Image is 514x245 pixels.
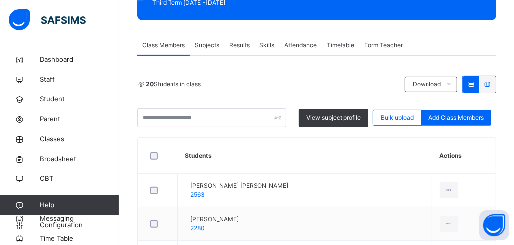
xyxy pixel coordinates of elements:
[259,41,274,50] span: Skills
[40,174,119,184] span: CBT
[40,194,119,204] span: Lesson Plan
[306,113,361,122] span: View subject profile
[178,138,432,174] th: Students
[40,134,119,144] span: Classes
[195,41,219,50] span: Subjects
[381,113,414,122] span: Bulk upload
[40,55,119,65] span: Dashboard
[9,9,86,30] img: safsims
[413,80,441,89] span: Download
[146,80,201,89] span: Students in class
[432,138,496,174] th: Actions
[190,224,205,232] span: 2280
[40,234,119,244] span: Time Table
[40,200,119,210] span: Help
[142,41,185,50] span: Class Members
[428,113,484,122] span: Add Class Members
[229,41,250,50] span: Results
[479,210,509,240] button: Open asap
[40,154,119,164] span: Broadsheet
[327,41,354,50] span: Timetable
[40,94,119,104] span: Student
[40,75,119,84] span: Staff
[190,181,288,190] span: [PERSON_NAME] [PERSON_NAME]
[146,81,154,88] b: 20
[40,114,119,124] span: Parent
[190,191,205,198] span: 2563
[284,41,317,50] span: Attendance
[190,215,239,224] span: [PERSON_NAME]
[364,41,403,50] span: Form Teacher
[40,220,119,230] span: Configuration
